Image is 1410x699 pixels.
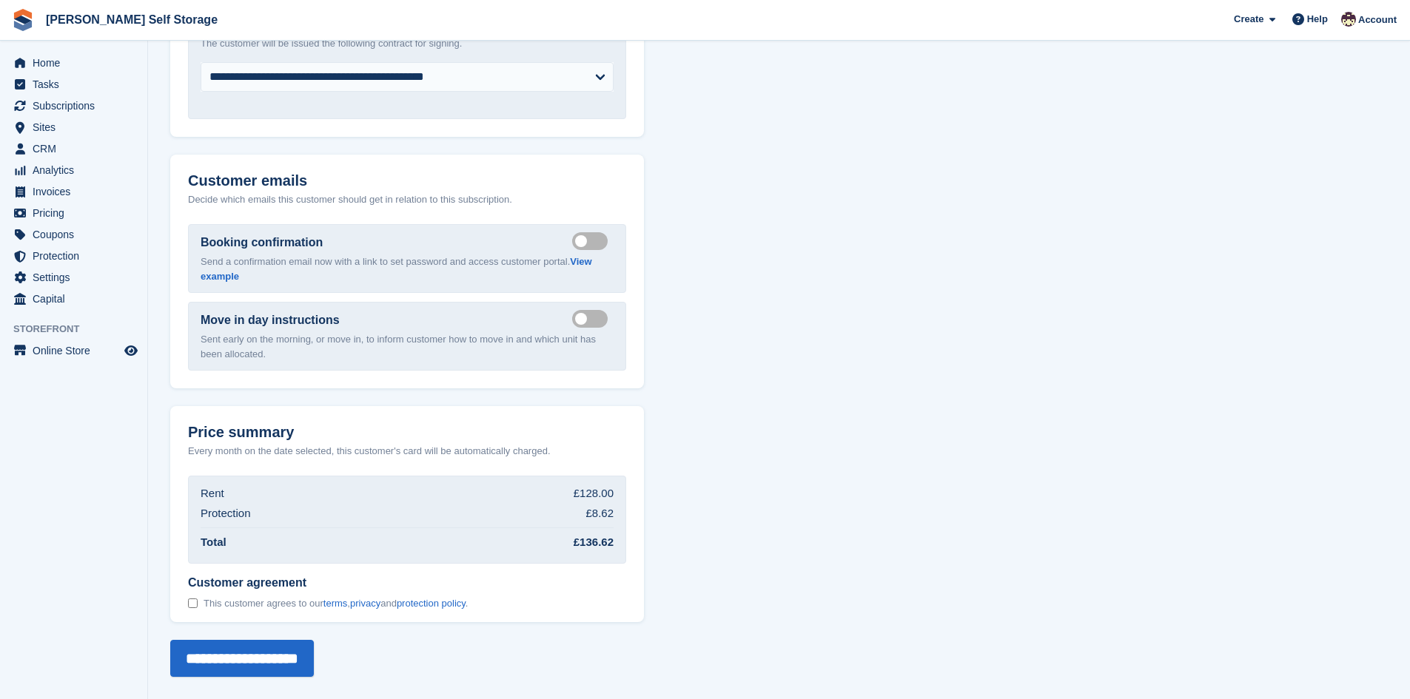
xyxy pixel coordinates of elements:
a: menu [7,95,140,116]
span: Analytics [33,160,121,180]
a: menu [7,288,140,309]
div: Rent [201,485,224,502]
label: Send move in day email [572,317,614,320]
a: [PERSON_NAME] Self Storage [40,7,224,32]
span: Settings [33,267,121,288]
span: Help [1307,12,1328,27]
div: £136.62 [574,534,614,551]
span: Create [1234,12,1263,27]
a: menu [7,117,140,138]
h2: Price summary [188,424,626,441]
a: terms [323,598,348,609]
span: Protection [33,246,121,266]
span: This customer agrees to our , and . [204,598,468,609]
a: menu [7,181,140,202]
span: Subscriptions [33,95,121,116]
p: Send a confirmation email now with a link to set password and access customer portal. [201,254,614,283]
a: Preview store [122,342,140,359]
a: menu [7,224,140,245]
span: Pricing [33,203,121,223]
img: Jacob Esser [1341,12,1356,27]
a: menu [7,203,140,223]
span: Coupons [33,224,121,245]
span: Online Store [33,340,121,361]
img: stora-icon-8386f47178a22dfd0bd8f6a31ec36ba5ce8667c1dd55bd0f319d3a0aa187defe.svg [12,9,34,31]
div: Protection [201,505,251,522]
span: Storefront [13,322,147,337]
span: Customer agreement [188,575,468,590]
span: Sites [33,117,121,138]
a: menu [7,138,140,159]
a: protection policy [397,598,466,609]
p: The customer will be issued the following contract for signing. [201,36,614,51]
label: Send booking confirmation email [572,240,614,242]
a: menu [7,53,140,73]
a: View example [201,256,592,282]
a: privacy [350,598,380,609]
span: Home [33,53,121,73]
input: Customer agreement This customer agrees to ourterms,privacyandprotection policy. [188,598,198,608]
span: Invoices [33,181,121,202]
span: Account [1358,13,1397,27]
span: Tasks [33,74,121,95]
a: menu [7,160,140,180]
span: CRM [33,138,121,159]
div: Total [201,534,226,551]
label: Booking confirmation [201,234,323,251]
span: Capital [33,288,121,309]
p: Every month on the date selected, this customer's card will be automatically charged. [188,444,551,459]
label: Move in day instructions [201,311,340,329]
a: menu [7,267,140,288]
a: menu [7,246,140,266]
p: Sent early on the morning, or move in, to inform customer how to move in and which unit has been ... [201,332,614,361]
a: menu [7,340,140,361]
h2: Customer emails [188,172,626,189]
div: £128.00 [574,485,614,502]
div: £8.62 [585,505,614,522]
p: Decide which emails this customer should get in relation to this subscription. [188,192,626,207]
a: menu [7,74,140,95]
